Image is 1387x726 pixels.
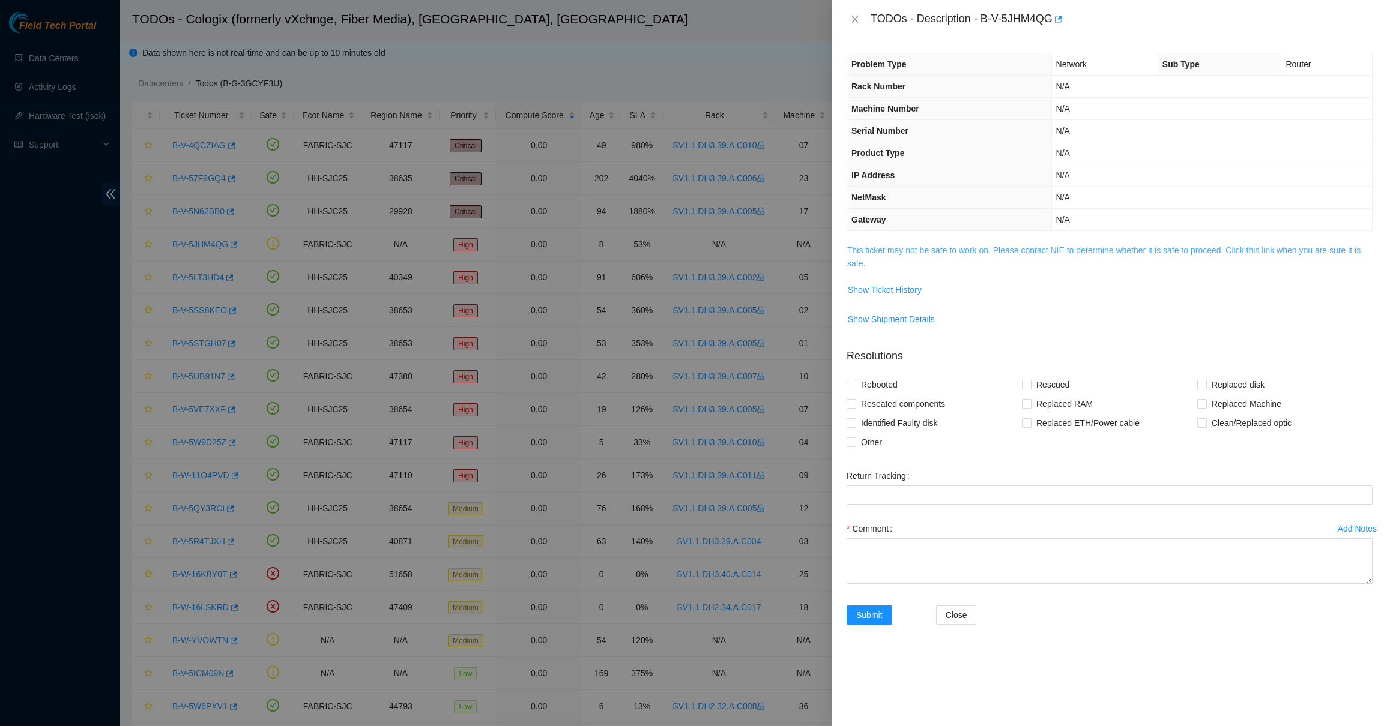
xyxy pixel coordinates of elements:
[1056,59,1087,69] span: Network
[1056,82,1070,91] span: N/A
[847,310,935,329] button: Show Shipment Details
[1056,215,1070,224] span: N/A
[871,10,1373,29] div: TODOs - Description - B-V-5JHM4QG
[1056,170,1070,180] span: N/A
[1032,394,1098,413] span: Replaced RAM
[1056,104,1070,113] span: N/A
[851,126,908,136] span: Serial Number
[847,338,1373,364] p: Resolutions
[848,283,922,296] span: Show Ticket History
[1056,193,1070,202] span: N/A
[851,215,886,224] span: Gateway
[851,104,919,113] span: Machine Number
[847,14,863,25] button: Close
[847,485,1373,505] input: Return Tracking
[848,313,935,326] span: Show Shipment Details
[851,59,907,69] span: Problem Type
[1056,126,1070,136] span: N/A
[856,375,902,394] span: Rebooted
[1056,148,1070,158] span: N/A
[847,519,897,538] label: Comment
[851,170,895,180] span: IP Address
[847,538,1373,584] textarea: Comment
[1207,375,1269,394] span: Replaced disk
[936,605,977,625] button: Close
[847,245,1361,268] a: This ticket may not be safe to work on. Please contact NIE to determine whether it is safe to pro...
[851,82,905,91] span: Rack Number
[850,14,860,24] span: close
[1286,59,1311,69] span: Router
[1032,413,1144,433] span: Replaced ETH/Power cable
[856,394,950,413] span: Reseated components
[847,280,922,299] button: Show Ticket History
[1337,519,1377,538] button: Add Notes
[856,433,887,452] span: Other
[847,605,892,625] button: Submit
[1207,413,1296,433] span: Clean/Replaced optic
[1338,524,1377,533] div: Add Notes
[856,608,883,622] span: Submit
[851,148,904,158] span: Product Type
[856,413,943,433] span: Identified Faulty disk
[1032,375,1074,394] span: Rescued
[946,608,967,622] span: Close
[1162,59,1200,69] span: Sub Type
[851,193,886,202] span: NetMask
[847,466,914,485] label: Return Tracking
[1207,394,1286,413] span: Replaced Machine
